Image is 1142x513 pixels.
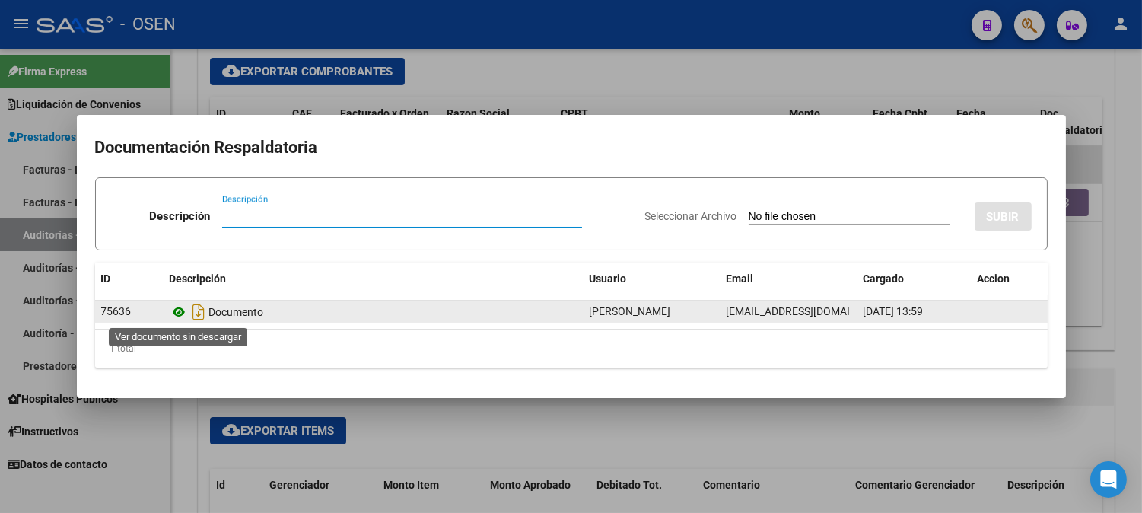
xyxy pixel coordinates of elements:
[95,263,164,295] datatable-header-cell: ID
[1090,461,1127,498] div: Open Intercom Messenger
[189,300,209,324] i: Descargar documento
[978,272,1010,285] span: Accion
[590,305,671,317] span: [PERSON_NAME]
[590,272,627,285] span: Usuario
[972,263,1048,295] datatable-header-cell: Accion
[864,272,905,285] span: Cargado
[721,263,857,295] datatable-header-cell: Email
[101,272,111,285] span: ID
[170,300,577,324] div: Documento
[101,305,132,317] span: 75636
[987,210,1020,224] span: SUBIR
[95,133,1048,162] h2: Documentación Respaldatoria
[645,210,737,222] span: Seleccionar Archivo
[95,330,1048,368] div: 1 total
[149,208,210,225] p: Descripción
[975,202,1032,231] button: SUBIR
[170,272,227,285] span: Descripción
[864,305,924,317] span: [DATE] 13:59
[727,305,895,317] span: [EMAIL_ADDRESS][DOMAIN_NAME]
[857,263,972,295] datatable-header-cell: Cargado
[164,263,584,295] datatable-header-cell: Descripción
[584,263,721,295] datatable-header-cell: Usuario
[727,272,754,285] span: Email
